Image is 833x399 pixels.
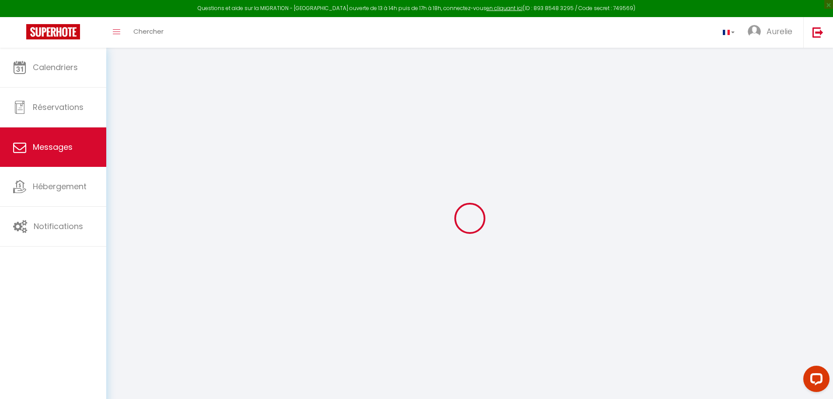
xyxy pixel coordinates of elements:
span: Réservations [33,102,84,113]
iframe: LiveChat chat widget [796,362,833,399]
a: ... Aurelie [741,17,803,48]
img: logout [812,27,823,38]
span: Calendriers [33,62,78,73]
a: Chercher [127,17,170,48]
span: Aurelie [767,26,792,37]
span: Messages [33,141,73,152]
img: Super Booking [26,24,80,39]
img: ... [748,25,761,38]
a: en cliquant ici [486,4,523,12]
span: Notifications [34,221,83,232]
span: Chercher [133,27,164,36]
span: Hébergement [33,181,87,192]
